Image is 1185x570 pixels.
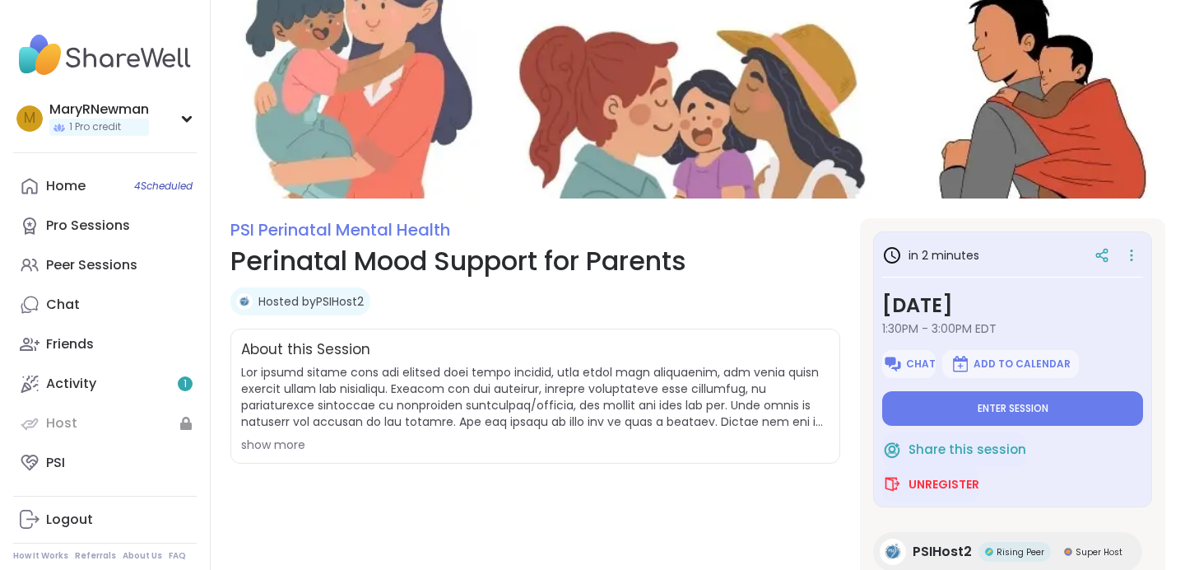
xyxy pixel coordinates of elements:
span: Super Host [1076,546,1122,558]
span: Rising Peer [997,546,1044,558]
button: Unregister [882,467,979,502]
h3: [DATE] [882,291,1143,320]
div: Chat [46,296,80,314]
h1: Perinatal Mood Support for Parents [230,241,840,281]
a: Peer Sessions [13,245,197,285]
button: Enter session [882,391,1143,426]
a: Hosted byPSIHost2 [258,293,364,310]
img: PSIHost2 [236,293,253,310]
img: PSIHost2 [880,539,906,565]
img: ShareWell Logomark [883,354,903,374]
img: Rising Peer [985,548,993,556]
a: Pro Sessions [13,206,197,245]
div: Host [46,414,77,432]
img: Super Host [1064,548,1072,556]
img: ShareWell Logomark [950,354,970,374]
span: M [24,108,35,129]
div: Logout [46,511,93,529]
img: ShareWell Logomark [882,474,902,494]
a: FAQ [169,550,186,562]
div: Home [46,177,86,195]
a: Activity1 [13,364,197,404]
div: Friends [46,335,94,353]
div: Peer Sessions [46,256,137,274]
span: 4 Scheduled [134,180,193,193]
button: Add to Calendar [942,350,1079,378]
div: MaryRNewman [49,100,149,119]
span: 1:30PM - 3:00PM EDT [882,320,1143,337]
a: PSI Perinatal Mental Health [230,218,450,241]
h3: in 2 minutes [882,245,979,265]
a: Home4Scheduled [13,166,197,206]
a: Chat [13,285,197,325]
a: PSI [13,443,197,483]
div: Activity [46,375,96,393]
span: Share this session [908,441,1026,460]
a: Logout [13,500,197,540]
a: Host [13,404,197,443]
span: Lor ipsumd sitame cons adi elitsed doei tempo incidid, utla etdol magn aliquaenim, adm venia quis... [241,364,829,430]
span: 1 Pro credit [69,120,121,134]
div: PSI [46,454,65,472]
h2: About this Session [241,339,370,361]
img: ShareWell Nav Logo [13,26,197,84]
a: Referrals [75,550,116,562]
img: ShareWell Logomark [882,440,902,460]
span: Chat [906,357,936,371]
button: Share this session [882,432,1026,467]
div: show more [241,437,829,453]
div: Pro Sessions [46,217,130,235]
a: Friends [13,325,197,364]
button: Chat [882,350,936,378]
span: Add to Calendar [974,357,1071,371]
span: Unregister [908,476,979,493]
a: How It Works [13,550,68,562]
span: Enter session [978,402,1048,415]
a: About Us [123,550,162,562]
span: 1 [184,377,187,391]
span: PSIHost2 [913,542,972,562]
